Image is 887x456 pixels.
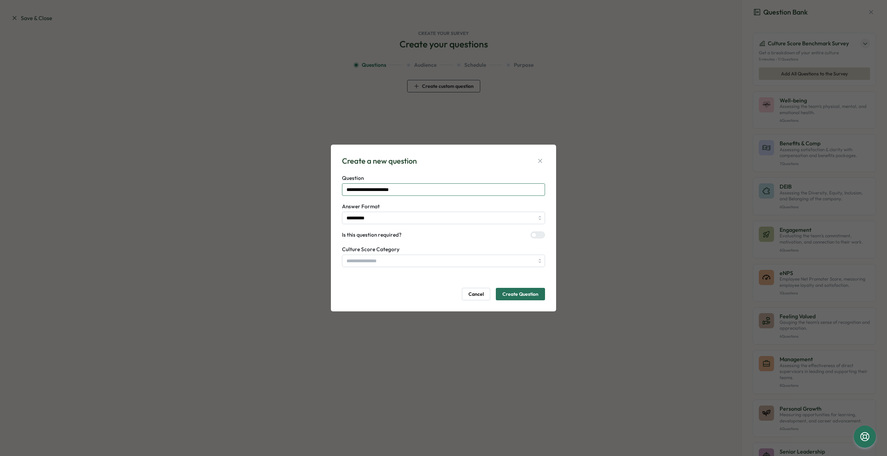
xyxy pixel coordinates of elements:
label: Question [342,174,545,182]
div: Create a new question [342,156,417,166]
label: Answer Format [342,203,545,210]
span: Cancel [468,288,484,300]
label: Is this question required? [342,231,402,239]
button: Cancel [462,288,490,300]
span: Create Question [502,288,538,300]
label: Culture Score Category [342,246,545,253]
button: Create Question [496,288,545,300]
